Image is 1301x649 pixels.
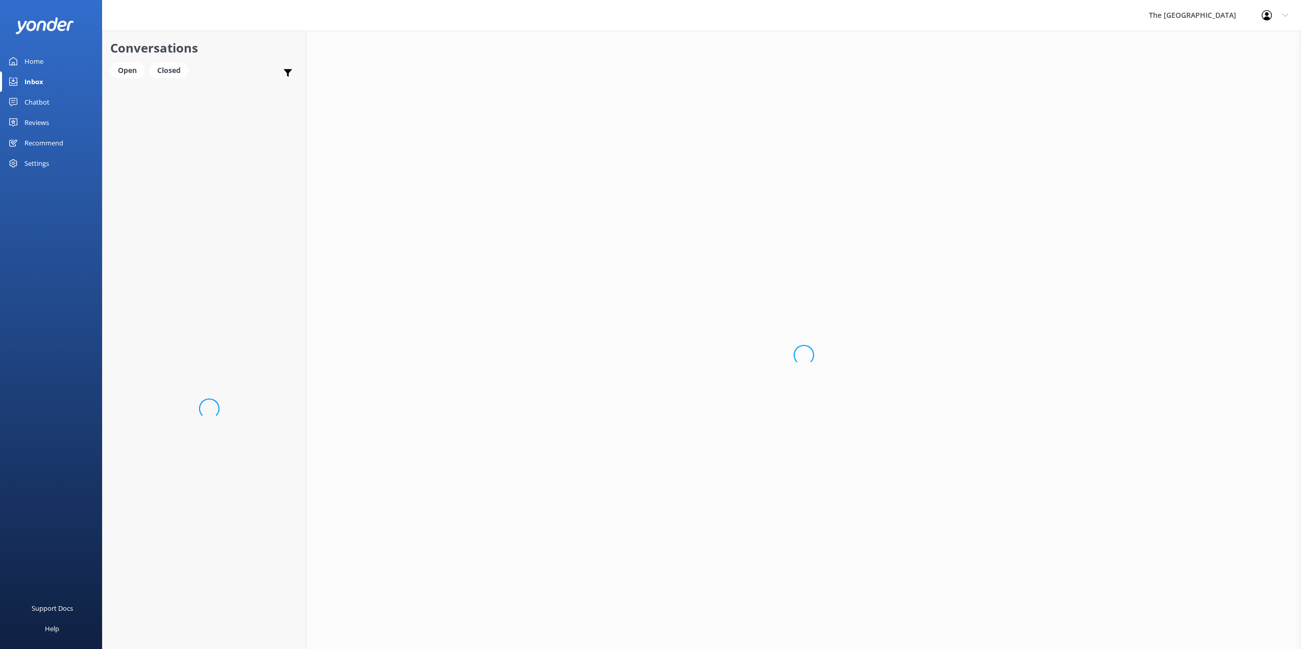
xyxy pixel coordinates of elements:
div: Settings [24,153,49,173]
div: Recommend [24,133,63,153]
h2: Conversations [110,38,298,58]
div: Reviews [24,112,49,133]
img: yonder-white-logo.png [15,17,74,34]
div: Help [45,618,59,639]
div: Home [24,51,43,71]
a: Closed [150,64,193,76]
div: Inbox [24,71,43,92]
div: Closed [150,63,188,78]
a: Open [110,64,150,76]
div: Chatbot [24,92,50,112]
div: Open [110,63,144,78]
div: Support Docs [32,598,73,618]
